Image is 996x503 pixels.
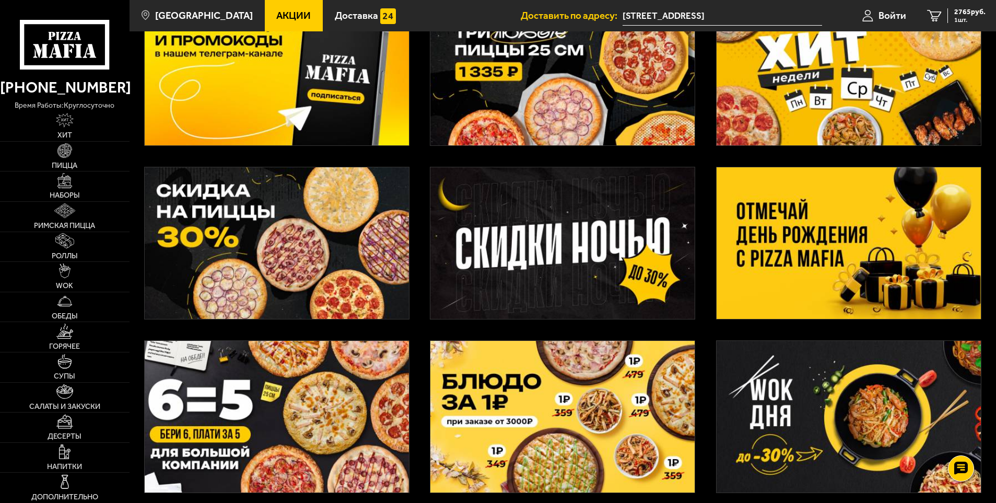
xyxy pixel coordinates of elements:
[335,10,378,20] span: Доставка
[31,494,98,501] span: Дополнительно
[56,282,73,290] span: WOK
[954,8,986,16] span: 2765 руб.
[57,132,72,139] span: Хит
[380,8,396,24] img: 15daf4d41897b9f0e9f617042186c801.svg
[48,433,81,440] span: Десерты
[52,162,77,169] span: Пицца
[52,313,78,320] span: Обеды
[521,10,623,20] span: Доставить по адресу:
[29,403,100,410] span: Салаты и закуски
[49,343,80,350] span: Горячее
[47,463,82,471] span: Напитки
[50,192,80,199] span: Наборы
[878,10,906,20] span: Войти
[54,373,75,380] span: Супы
[954,17,986,23] span: 1 шт.
[52,253,78,260] span: Роллы
[155,10,253,20] span: [GEOGRAPHIC_DATA]
[276,10,311,20] span: Акции
[623,6,822,26] input: Ваш адрес доставки
[34,222,95,230] span: Римская пицца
